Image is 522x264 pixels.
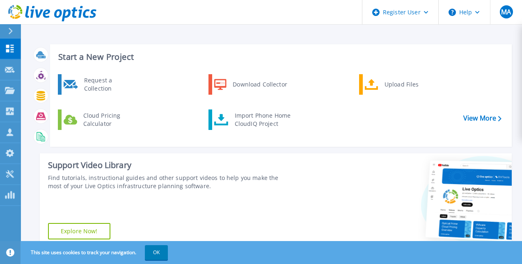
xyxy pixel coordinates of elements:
a: Upload Files [359,74,443,95]
a: Cloud Pricing Calculator [58,109,142,130]
div: Request a Collection [80,76,140,93]
div: Find tutorials, instructional guides and other support videos to help you make the most of your L... [48,174,293,190]
span: This site uses cookies to track your navigation. [23,245,168,260]
div: Upload Files [380,76,441,93]
a: Explore Now! [48,223,110,239]
h3: Start a New Project [58,52,501,61]
a: Download Collector [208,74,293,95]
button: OK [145,245,168,260]
div: Import Phone Home CloudIQ Project [231,112,295,128]
a: View More [463,114,501,122]
div: Support Video Library [48,160,293,171]
div: Download Collector [229,76,291,93]
div: Cloud Pricing Calculator [79,112,140,128]
span: MA [501,9,511,15]
a: Request a Collection [58,74,142,95]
